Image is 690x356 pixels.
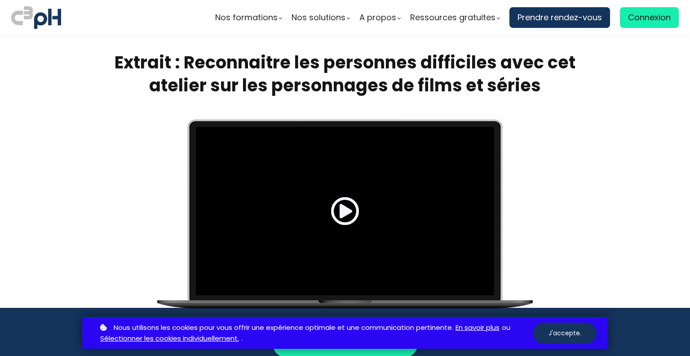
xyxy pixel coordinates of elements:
[533,323,597,344] button: J'accepte.
[100,333,239,344] a: Sélectionner les cookies individuellement.
[93,51,597,97] h2: Extrait : Reconnaitre les personnes difficiles avec cet atelier sur les personnages de films et s...
[517,11,602,24] span: Prendre rendez-vous
[11,5,61,31] img: logo C3PH
[620,7,679,28] a: Connexion
[628,11,671,24] span: Connexion
[456,322,500,333] a: En savoir plus
[114,322,453,333] span: Nous utilisons les cookies pour vous offrir une expérience optimale et une communication pertinente.
[98,322,533,345] p: ou .
[410,11,495,24] span: Ressources gratuites
[215,11,278,24] span: Nos formations
[509,7,610,28] a: Prendre rendez-vous
[292,11,345,24] span: Nos solutions
[359,11,396,24] span: A propos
